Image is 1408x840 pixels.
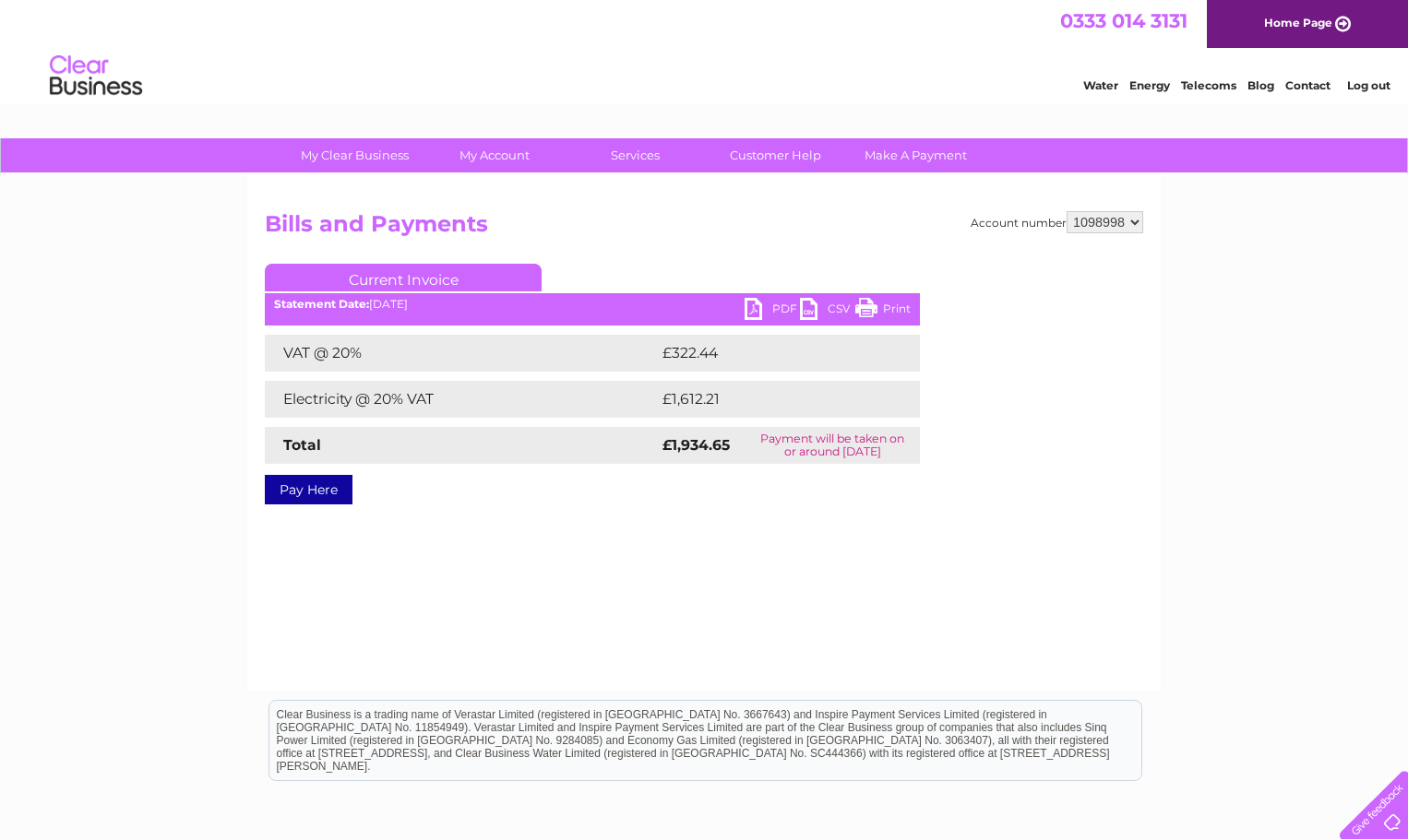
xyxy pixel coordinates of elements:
[419,138,571,172] a: My Account
[265,475,352,504] a: Pay Here
[1181,78,1236,92] a: Telecoms
[274,297,369,311] b: Statement Date:
[269,10,1141,89] div: Clear Business is a trading name of Verastar Limited (registered in [GEOGRAPHIC_DATA] No. 3667643...
[1060,9,1187,32] a: 0333 014 3131
[1247,78,1274,92] a: Blog
[265,298,920,311] div: [DATE]
[658,381,888,418] td: £1,612.21
[283,436,321,454] strong: Total
[265,381,658,418] td: Electricity @ 20% VAT
[971,211,1143,233] div: Account number
[1285,78,1330,92] a: Contact
[855,298,911,325] a: Print
[265,211,1143,246] h2: Bills and Payments
[746,427,920,464] td: Payment will be taken on or around [DATE]
[658,335,888,372] td: £322.44
[279,138,431,172] a: My Clear Business
[1083,78,1118,92] a: Water
[265,335,658,372] td: VAT @ 20%
[265,264,542,291] a: Current Invoice
[662,436,730,454] strong: £1,934.65
[559,138,711,172] a: Services
[745,298,800,325] a: PDF
[49,48,143,104] img: logo.png
[1129,78,1170,92] a: Energy
[1347,78,1390,92] a: Log out
[840,138,992,172] a: Make A Payment
[800,298,855,325] a: CSV
[699,138,852,172] a: Customer Help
